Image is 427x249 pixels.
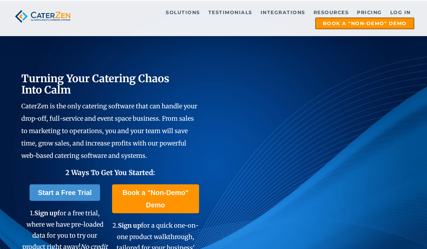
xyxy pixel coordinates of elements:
span: Sign up [118,221,141,229]
a: Solutions [162,7,204,18]
a: Start a Free Trial [30,184,100,201]
a: Book a "Non-Demo" Demo [112,184,199,213]
a: Log in [387,7,414,18]
a: Pricing [353,7,385,18]
a: Book a "Non-Demo" Demo [315,18,414,29]
a: Testimonials [205,7,256,18]
div: Navigation Menu [81,7,414,29]
img: caterzen [13,7,73,25]
span: CaterZen is the only catering software that can handle your drop-off, full-service and event spac... [21,102,197,160]
span: Turning Your Catering Chaos Into Calm [21,72,169,96]
a: Integrations [257,7,309,18]
span: Sign up [34,209,57,217]
span: 2 Ways To Get You Started: [65,168,155,177]
a: Resources [310,7,352,18]
iframe: Help widget launcher [366,222,419,241]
